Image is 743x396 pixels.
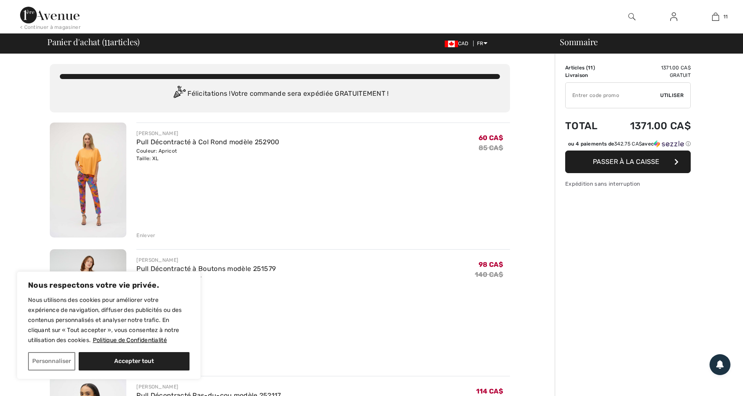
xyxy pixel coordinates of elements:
span: 60 CA$ [479,134,503,142]
div: Félicitations ! Votre commande sera expédiée GRATUITEMENT ! [60,86,500,102]
div: [PERSON_NAME] [136,256,276,264]
div: [PERSON_NAME] [136,383,281,391]
p: Nous utilisons des cookies pour améliorer votre expérience de navigation, diffuser des publicités... [28,295,190,345]
span: 11 [588,65,593,71]
button: Accepter tout [79,352,190,370]
td: Livraison [565,72,609,79]
img: Pull Décontracté à Col Rond modèle 252900 [50,123,126,238]
span: FR [477,41,487,46]
span: 11 [104,36,110,46]
img: 1ère Avenue [20,7,79,23]
td: Gratuit [609,72,691,79]
img: Sezzle [654,140,684,148]
img: Mon panier [712,12,719,22]
img: Mes infos [670,12,677,22]
span: CAD [445,41,472,46]
div: Expédition sans interruption [565,180,691,188]
button: Passer à la caisse [565,151,691,173]
td: 1371.00 CA$ [609,64,691,72]
a: Politique de Confidentialité [92,336,167,344]
s: 140 CA$ [475,271,503,278]
span: 342.75 CA$ [614,141,642,147]
a: Pull Décontracté à Boutons modèle 251579 [136,265,276,273]
span: 98 CA$ [479,261,503,268]
td: Articles ( ) [565,64,609,72]
div: [PERSON_NAME] [136,130,279,137]
div: Nous respectons votre vie privée. [17,271,201,379]
button: Personnaliser [28,352,75,370]
span: Utiliser [660,92,684,99]
img: Congratulation2.svg [171,86,187,102]
span: Passer à la caisse [593,158,659,166]
div: Couleur: Apricot Taille: XL [136,147,279,162]
a: 11 [695,12,736,22]
div: ou 4 paiements de342.75 CA$avecSezzle Cliquez pour en savoir plus sur Sezzle [565,140,691,151]
img: recherche [628,12,635,22]
td: 1371.00 CA$ [609,112,691,140]
div: ou 4 paiements de avec [568,140,691,148]
p: Nous respectons votre vie privée. [28,280,190,290]
s: 85 CA$ [479,144,503,152]
td: Total [565,112,609,140]
a: Pull Décontracté à Col Rond modèle 252900 [136,138,279,146]
div: Enlever [136,232,155,239]
img: Pull Décontracté à Boutons modèle 251579 [50,249,126,364]
div: < Continuer à magasiner [20,23,81,31]
a: Se connecter [664,12,684,22]
input: Code promo [566,83,660,108]
span: 11 [723,13,728,20]
img: Canadian Dollar [445,41,458,47]
span: Panier d'achat ( articles) [47,38,140,46]
div: Couleur: Blanc Cassé/Noir Taille: XL [136,274,276,289]
div: Sommaire [550,38,738,46]
span: 114 CA$ [476,387,503,395]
